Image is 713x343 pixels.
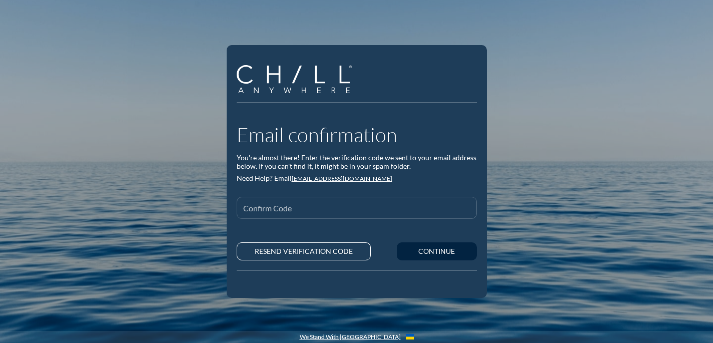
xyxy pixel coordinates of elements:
[237,123,477,147] h1: Email confirmation
[243,206,470,218] input: Confirm Code
[255,247,353,256] div: RESEND VERIFICATION CODE
[292,175,392,182] a: [EMAIL_ADDRESS][DOMAIN_NAME]
[237,65,352,94] img: Company Logo
[237,174,292,182] span: Need Help? Email
[414,247,459,256] div: Continue
[300,333,401,340] a: We Stand With [GEOGRAPHIC_DATA]
[406,334,414,339] img: Flag_of_Ukraine.1aeecd60.svg
[397,242,477,260] button: Continue
[237,242,371,260] button: RESEND VERIFICATION CODE
[237,65,359,95] a: Company Logo
[237,154,477,171] div: You're almost there! Enter the verification code we sent to your email address below. If you can'...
